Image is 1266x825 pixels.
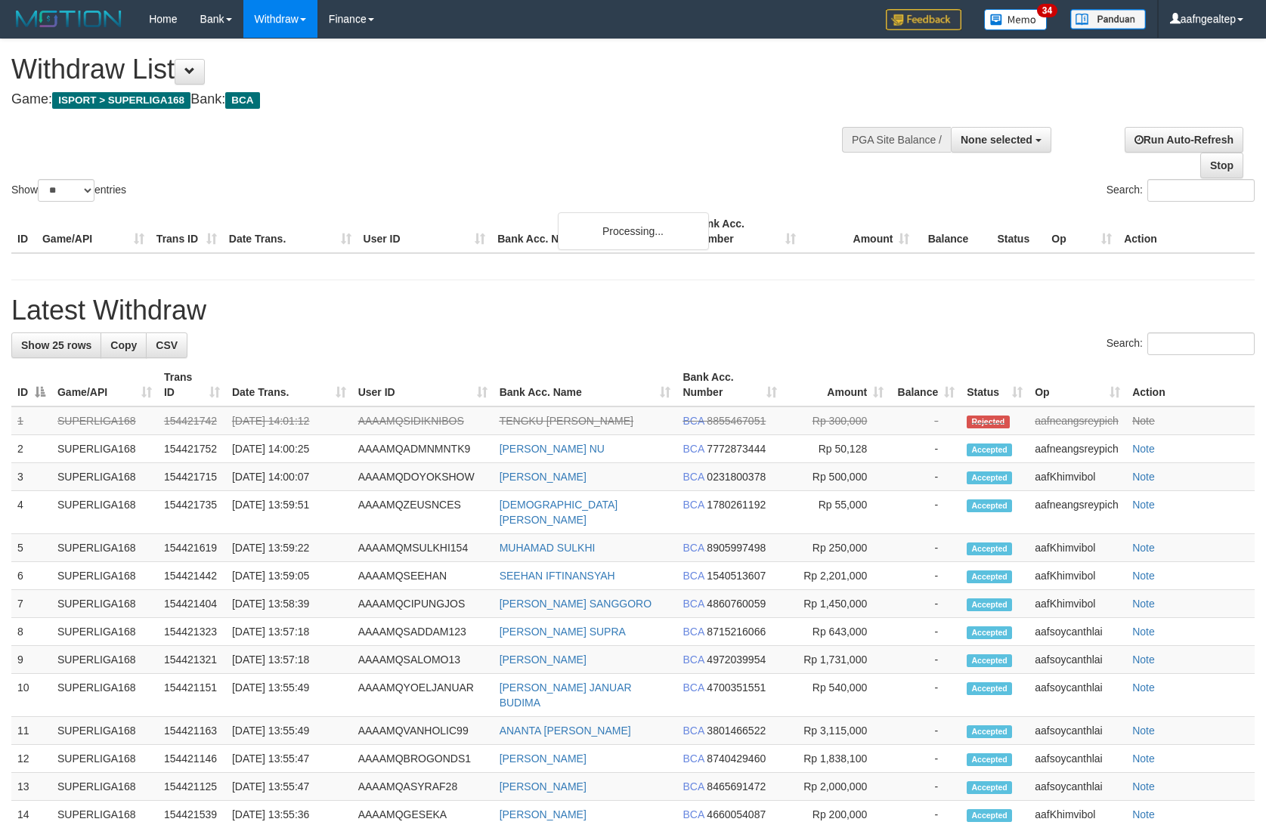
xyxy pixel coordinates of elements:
[967,753,1012,766] span: Accepted
[1132,681,1155,694] a: Note
[1126,363,1255,406] th: Action
[51,646,158,674] td: SUPERLIGA168
[225,92,259,109] span: BCA
[51,435,158,463] td: SUPERLIGA168
[150,210,223,253] th: Trans ID
[783,646,890,674] td: Rp 1,731,000
[1029,491,1126,534] td: aafneangsreypich
[226,745,352,773] td: [DATE] 13:55:47
[51,745,158,773] td: SUPERLIGA168
[984,9,1048,30] img: Button%20Memo.svg
[500,471,587,483] a: [PERSON_NAME]
[101,332,147,358] a: Copy
[683,654,704,666] span: BCA
[802,210,916,253] th: Amount
[890,534,961,562] td: -
[352,363,494,406] th: User ID: activate to sort column ascending
[890,674,961,717] td: -
[558,212,709,250] div: Processing...
[783,491,890,534] td: Rp 55,000
[352,435,494,463] td: AAAAMQADMNMNTK9
[1125,127,1243,153] a: Run Auto-Refresh
[707,415,766,427] span: Copy 8855467051 to clipboard
[494,363,677,406] th: Bank Acc. Name: activate to sort column ascending
[352,646,494,674] td: AAAAMQSALOMO13
[226,435,352,463] td: [DATE] 14:00:25
[967,471,1012,484] span: Accepted
[51,717,158,745] td: SUPERLIGA168
[1132,443,1155,455] a: Note
[707,780,766,793] span: Copy 8465691472 to clipboard
[1107,179,1255,202] label: Search:
[51,590,158,618] td: SUPERLIGA168
[707,542,766,554] span: Copy 8905997498 to clipboard
[1029,406,1126,435] td: aafneangsreypich
[967,542,1012,555] span: Accepted
[890,646,961,674] td: -
[707,570,766,582] span: Copy 1540513607 to clipboard
[683,598,704,610] span: BCA
[1132,499,1155,511] a: Note
[783,562,890,590] td: Rp 2,201,000
[11,8,126,30] img: MOTION_logo.png
[11,773,51,801] td: 13
[226,590,352,618] td: [DATE] 13:58:39
[352,717,494,745] td: AAAAMQVANHOLIC99
[1029,463,1126,491] td: aafKhimvibol
[1200,153,1243,178] a: Stop
[158,590,226,618] td: 154421404
[1132,808,1155,820] a: Note
[783,463,890,491] td: Rp 500,000
[11,562,51,590] td: 6
[1147,332,1255,355] input: Search:
[1132,752,1155,765] a: Note
[1029,363,1126,406] th: Op: activate to sort column ascending
[783,618,890,646] td: Rp 643,000
[961,134,1032,146] span: None selected
[967,416,1009,428] span: Rejected
[226,646,352,674] td: [DATE] 13:57:18
[358,210,492,253] th: User ID
[226,717,352,745] td: [DATE] 13:55:49
[683,443,704,455] span: BCA
[967,781,1012,794] span: Accepted
[51,562,158,590] td: SUPERLIGA168
[11,363,51,406] th: ID: activate to sort column descending
[500,626,626,638] a: [PERSON_NAME] SUPRA
[491,210,688,253] th: Bank Acc. Name
[11,210,36,253] th: ID
[1045,210,1118,253] th: Op
[500,808,587,820] a: [PERSON_NAME]
[890,491,961,534] td: -
[158,646,226,674] td: 154421321
[1029,618,1126,646] td: aafsoycanthlai
[707,626,766,638] span: Copy 8715216066 to clipboard
[52,92,190,109] span: ISPORT > SUPERLIGA168
[352,618,494,646] td: AAAAMQSADDAM123
[11,463,51,491] td: 3
[967,626,1012,639] span: Accepted
[707,654,766,666] span: Copy 4972039954 to clipboard
[51,406,158,435] td: SUPERLIGA168
[500,780,587,793] a: [PERSON_NAME]
[683,570,704,582] span: BCA
[500,654,587,666] a: [PERSON_NAME]
[890,463,961,491] td: -
[683,415,704,427] span: BCA
[707,808,766,820] span: Copy 4660054087 to clipboard
[11,491,51,534] td: 4
[967,654,1012,667] span: Accepted
[683,725,704,737] span: BCA
[158,491,226,534] td: 154421735
[51,363,158,406] th: Game/API: activate to sort column ascending
[1029,534,1126,562] td: aafKhimvibol
[1132,542,1155,554] a: Note
[890,745,961,773] td: -
[226,534,352,562] td: [DATE] 13:59:22
[156,339,178,351] span: CSV
[158,534,226,562] td: 154421619
[683,542,704,554] span: BCA
[51,534,158,562] td: SUPERLIGA168
[967,570,1012,583] span: Accepted
[890,773,961,801] td: -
